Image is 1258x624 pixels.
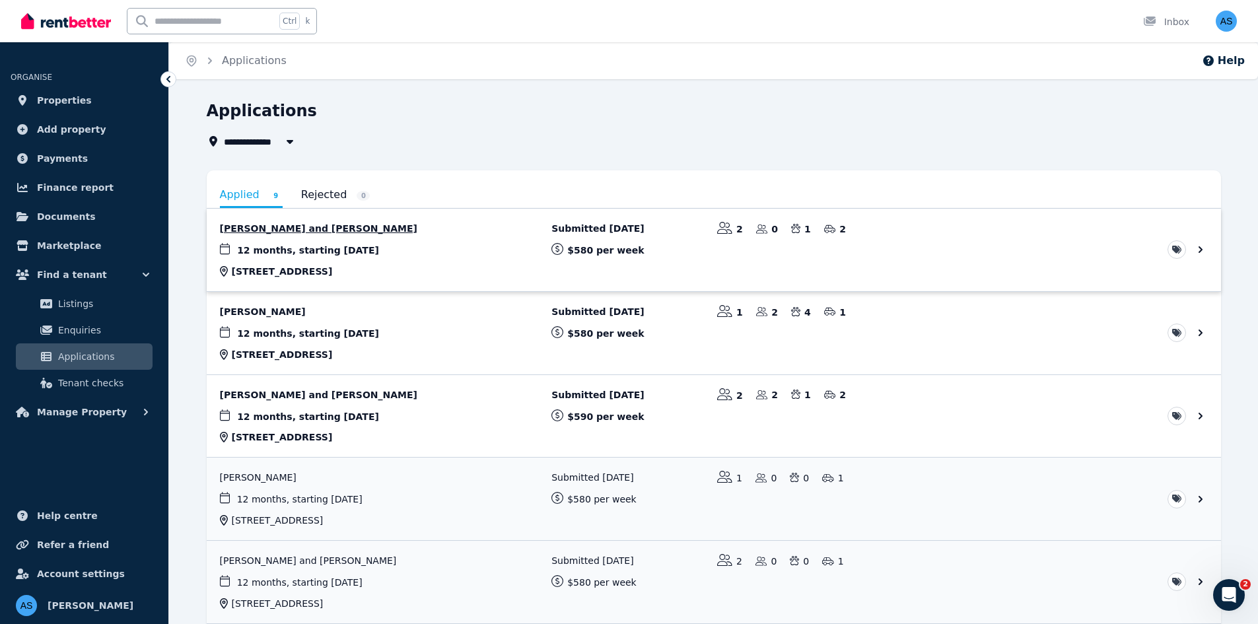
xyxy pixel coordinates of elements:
img: Aaron Showell [16,595,37,616]
span: [PERSON_NAME] [48,598,133,613]
a: Refer a friend [11,532,158,558]
span: Manage Property [37,404,127,420]
span: Applications [58,349,147,364]
a: View application: Edward Simmons [207,458,1221,540]
span: Ctrl [279,13,300,30]
a: Applied [220,184,283,208]
a: Tenant checks [16,370,153,396]
a: Documents [11,203,158,230]
span: Payments [37,151,88,166]
span: Account settings [37,566,125,582]
span: 2 [1240,579,1251,590]
span: k [305,16,310,26]
span: Tenant checks [58,375,147,391]
a: View application: Ella Liberale and Reid Hill [207,209,1221,291]
span: ORGANISE [11,73,52,82]
a: Marketplace [11,232,158,259]
a: Applications [222,54,287,67]
span: Find a tenant [37,267,107,283]
nav: Breadcrumb [169,42,302,79]
a: Rejected [301,184,370,206]
a: Account settings [11,561,158,587]
a: Payments [11,145,158,172]
span: Refer a friend [37,537,109,553]
a: Finance report [11,174,158,201]
span: Listings [58,296,147,312]
button: Manage Property [11,399,158,425]
a: View application: Nathan Moran and Megan James [207,375,1221,458]
span: Enquiries [58,322,147,338]
button: Find a tenant [11,261,158,288]
a: Help centre [11,503,158,529]
span: Finance report [37,180,114,195]
span: Documents [37,209,96,225]
button: Help [1202,53,1245,69]
span: Marketplace [37,238,101,254]
a: Properties [11,87,158,114]
a: View application: Orana Young and Alexandra Garth [207,541,1221,623]
span: Add property [37,121,106,137]
span: 0 [357,191,370,201]
iframe: Intercom live chat [1213,579,1245,611]
h1: Applications [207,100,317,121]
img: RentBetter [21,11,111,31]
img: Aaron Showell [1216,11,1237,32]
span: Properties [37,92,92,108]
a: Enquiries [16,317,153,343]
span: Help centre [37,508,98,524]
a: View application: Leanne Heanes [207,292,1221,374]
a: Listings [16,291,153,317]
a: Add property [11,116,158,143]
a: Applications [16,343,153,370]
span: 9 [269,191,283,201]
div: Inbox [1143,15,1189,28]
